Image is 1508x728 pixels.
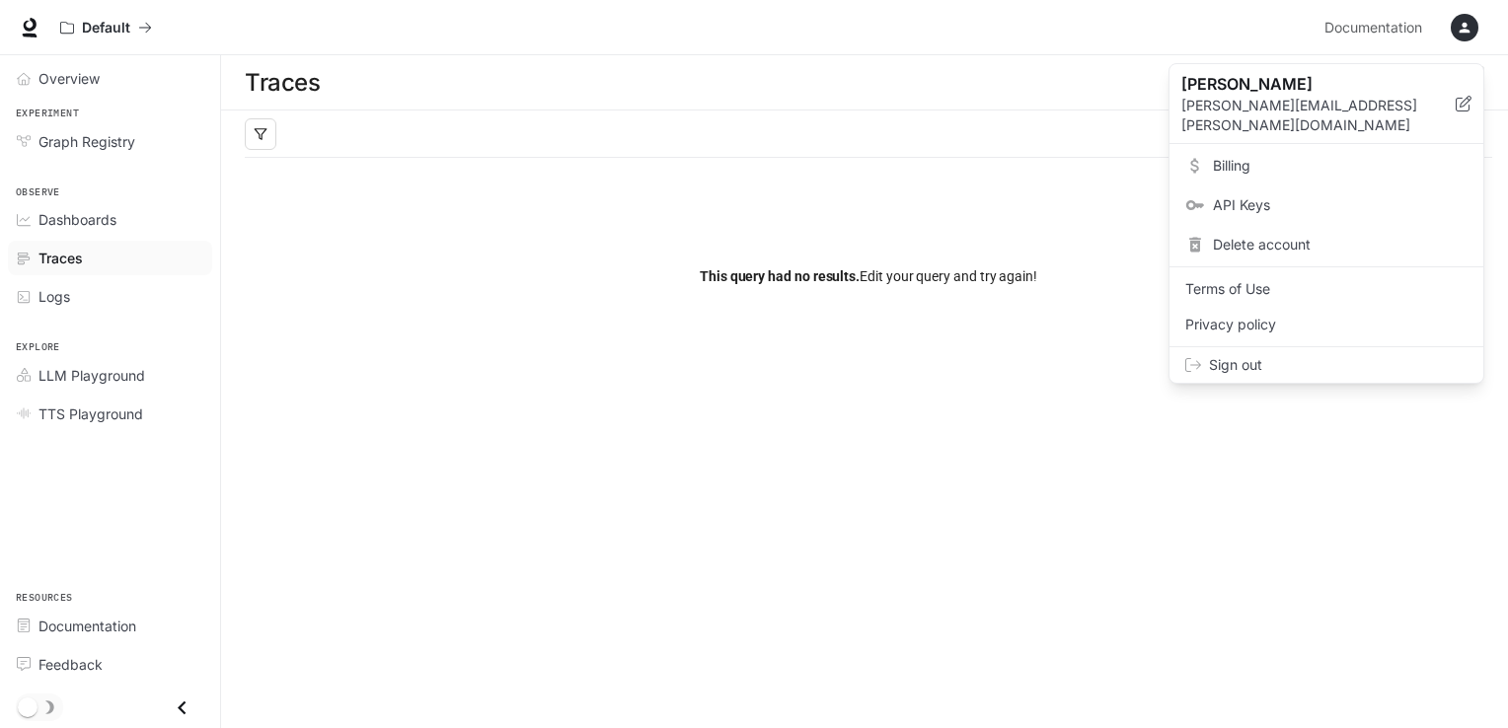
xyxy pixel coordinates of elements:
div: [PERSON_NAME][PERSON_NAME][EMAIL_ADDRESS][PERSON_NAME][DOMAIN_NAME] [1169,64,1483,144]
a: Billing [1173,148,1479,183]
span: Privacy policy [1185,315,1468,334]
p: [PERSON_NAME] [1181,72,1424,96]
div: Sign out [1169,347,1483,383]
p: [PERSON_NAME][EMAIL_ADDRESS][PERSON_NAME][DOMAIN_NAME] [1181,96,1456,135]
span: Delete account [1213,235,1468,255]
a: API Keys [1173,187,1479,223]
span: Sign out [1209,355,1468,375]
a: Terms of Use [1173,271,1479,307]
div: Delete account [1173,227,1479,262]
span: Terms of Use [1185,279,1468,299]
span: Billing [1213,156,1468,176]
a: Privacy policy [1173,307,1479,342]
span: API Keys [1213,195,1468,215]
